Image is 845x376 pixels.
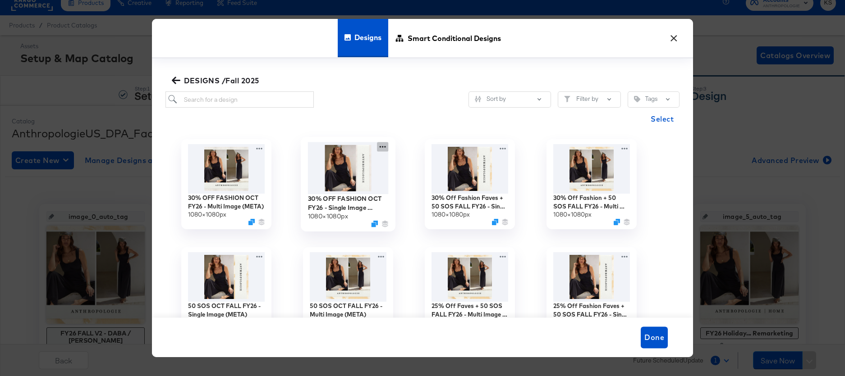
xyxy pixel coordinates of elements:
div: 1080 × 1080 px [308,212,348,220]
button: Done [641,326,668,348]
div: 25% Off Fashion Faves + 50 SOS FALL FY26 - Single Image (META) [553,302,630,318]
div: 25% Off Faves + 50 SOS FALL FY26 - Multi Image (META)1080×1080pxDuplicate [425,247,515,337]
div: 1080 × 1080 px [188,210,226,219]
button: Select [647,110,677,128]
div: 1080 × 1080 px [553,210,592,219]
div: 50 SOS OCT FALL FY26 - Multi Image (META) [310,302,386,318]
span: DESIGNS /Fall 2025 [174,74,259,87]
svg: Duplicate [492,219,498,225]
img: 7_U6KAC7kWU7m90KD5WRuA.jpg [432,252,508,302]
div: 50 SOS OCT FALL FY26 - Single Image (META) [188,302,265,318]
button: DESIGNS /Fall 2025 [170,74,262,87]
button: TagTags [628,91,680,108]
div: 30% OFF FASHION OCT FY26 - Multi Image (META)1080×1080pxDuplicate [181,139,271,229]
div: 25% Off Fashion Faves + 50 SOS FALL FY26 - Single Image (META)1080×1080pxDuplicate [546,247,637,337]
svg: Filter [564,96,570,102]
div: 30% OFF FASHION OCT FY26 - Single Image (META)1080×1080pxDuplicate [301,137,395,231]
span: Designs [354,18,381,57]
img: mH75KzKko3mrHNeiWYIubg.jpg [553,144,630,194]
div: 30% Off Fashion + 50 SOS FALL FY26 - Multi Image (META) [553,194,630,210]
input: Search for a design [165,91,314,108]
div: 50 SOS OCT FALL FY26 - Multi Image (META)1080×1080pxDuplicate [303,247,393,337]
div: 1080 × 1080 px [432,210,470,219]
svg: Tag [634,96,640,102]
svg: Duplicate [248,219,255,225]
img: HiIcGrkab3IBDUqUfpllrw.jpg [188,252,265,302]
svg: Duplicate [371,221,378,227]
div: 30% Off Fashion + 50 SOS FALL FY26 - Multi Image (META)1080×1080pxDuplicate [546,139,637,229]
img: CjTDCdy2COTvK1Qa6nwv8g.jpg [188,144,265,194]
button: SlidersSort by [468,91,551,108]
div: 30% Off Fashion Faves + 50 SOS FALL FY26 - Single Image (META) [432,194,508,210]
svg: Sliders [475,96,481,102]
div: 25% Off Faves + 50 SOS FALL FY26 - Multi Image (META) [432,302,508,318]
svg: Duplicate [614,219,620,225]
img: JoqQ29P2CMjdOu8Iac4vGQ.jpg [432,144,508,194]
img: Hr-eIhlSwtMchRDcGY12Yw.jpg [553,252,630,302]
div: 30% OFF FASHION OCT FY26 - Single Image (META) [308,194,389,212]
div: 30% OFF FASHION OCT FY26 - Multi Image (META) [188,194,265,210]
div: 50 SOS OCT FALL FY26 - Single Image (META)1080×1080pxDuplicate [181,247,271,337]
img: DB6DW4f8m8YvKD43gb1M5A.jpg [310,252,386,302]
img: aFmlbqUblZQ9TKX0e9Pjvw.jpg [308,142,389,194]
span: Select [651,113,674,125]
span: Done [644,331,664,344]
div: 30% Off Fashion Faves + 50 SOS FALL FY26 - Single Image (META)1080×1080pxDuplicate [425,139,515,229]
button: FilterFilter by [558,91,621,108]
span: Smart Conditional Designs [408,18,501,58]
button: × [666,28,682,44]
